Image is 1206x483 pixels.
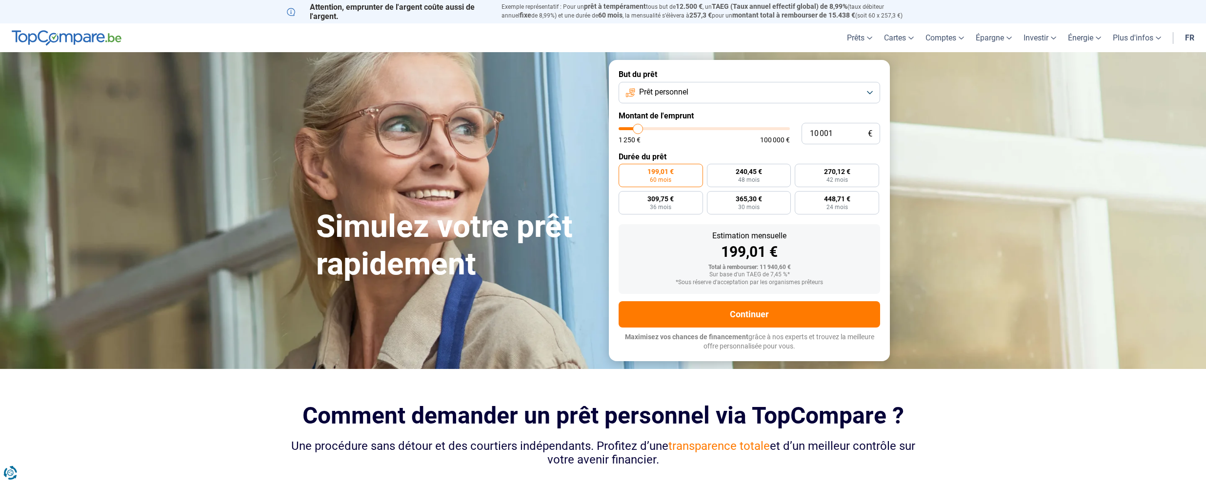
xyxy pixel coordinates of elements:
[736,168,762,175] span: 240,45 €
[841,23,878,52] a: Prêts
[824,168,850,175] span: 270,12 €
[287,2,490,21] p: Attention, emprunter de l'argent coûte aussi de l'argent.
[760,136,790,143] span: 100 000 €
[738,204,760,210] span: 30 mois
[287,439,919,467] div: Une procédure sans détour et des courtiers indépendants. Profitez d’une et d’un meilleur contrôle...
[287,402,919,429] h2: Comment demander un prêt personnel via TopCompare ?
[970,23,1018,52] a: Épargne
[650,177,671,183] span: 60 mois
[732,11,855,19] span: montant total à rembourser de 15.438 €
[712,2,847,10] span: TAEG (Taux annuel effectif global) de 8,99%
[520,11,531,19] span: fixe
[584,2,646,10] span: prêt à tempérament
[676,2,703,10] span: 12.500 €
[878,23,920,52] a: Cartes
[626,245,872,259] div: 199,01 €
[1062,23,1107,52] a: Énergie
[650,204,671,210] span: 36 mois
[824,195,850,202] span: 448,71 €
[736,195,762,202] span: 365,30 €
[626,232,872,240] div: Estimation mensuelle
[619,70,880,79] label: But du prêt
[868,130,872,138] span: €
[647,168,674,175] span: 199,01 €
[619,332,880,351] p: grâce à nos experts et trouvez la meilleure offre personnalisée pour vous.
[689,11,712,19] span: 257,3 €
[12,30,121,46] img: TopCompare
[502,2,919,20] p: Exemple représentatif : Pour un tous but de , un (taux débiteur annuel de 8,99%) et une durée de ...
[1179,23,1200,52] a: fr
[920,23,970,52] a: Comptes
[826,177,848,183] span: 42 mois
[639,87,688,97] span: Prêt personnel
[738,177,760,183] span: 48 mois
[619,111,880,120] label: Montant de l'emprunt
[598,11,623,19] span: 60 mois
[1107,23,1167,52] a: Plus d'infos
[619,136,641,143] span: 1 250 €
[626,271,872,278] div: Sur base d'un TAEG de 7,45 %*
[619,301,880,328] button: Continuer
[1018,23,1062,52] a: Investir
[619,152,880,161] label: Durée du prêt
[626,279,872,286] div: *Sous réserve d'acceptation par les organismes prêteurs
[619,82,880,103] button: Prêt personnel
[668,439,770,453] span: transparence totale
[316,208,597,283] h1: Simulez votre prêt rapidement
[647,195,674,202] span: 309,75 €
[626,264,872,271] div: Total à rembourser: 11 940,60 €
[826,204,848,210] span: 24 mois
[625,333,748,341] span: Maximisez vos chances de financement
